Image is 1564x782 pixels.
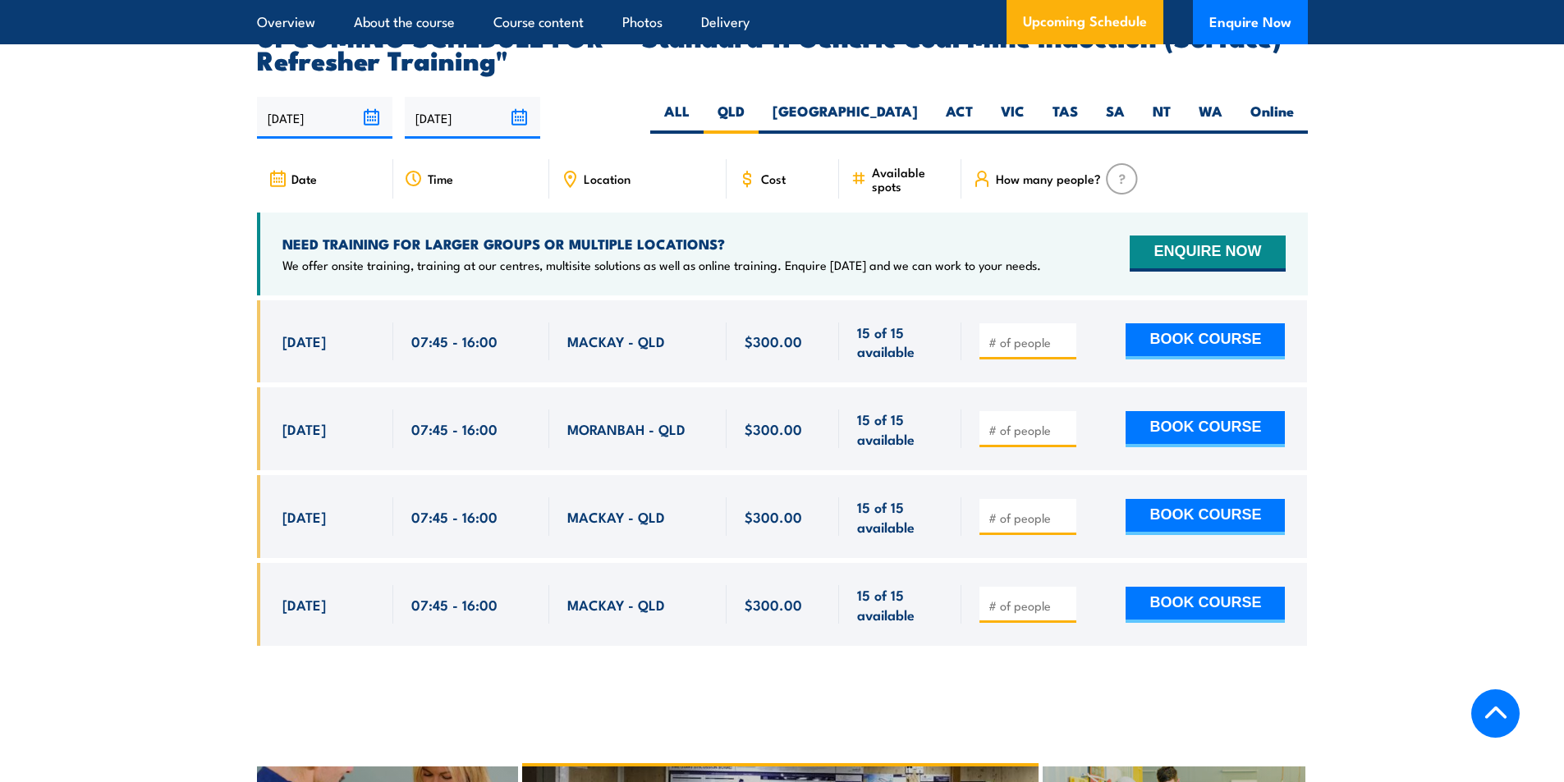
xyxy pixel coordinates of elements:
button: BOOK COURSE [1126,411,1285,447]
span: $300.00 [745,507,802,526]
span: Location [584,171,631,185]
span: 07:45 - 16:00 [411,595,498,614]
input: # of people [988,597,1071,614]
span: MACKAY - QLD [567,332,665,350]
span: MORANBAH - QLD [567,419,686,438]
span: Available spots [872,165,950,193]
span: 07:45 - 16:00 [411,332,498,350]
p: We offer onsite training, training at our centres, multisite solutions as well as online training... [282,257,1041,273]
label: ALL [650,102,704,134]
label: SA [1092,102,1139,134]
label: WA [1185,102,1236,134]
label: TAS [1039,102,1092,134]
span: 15 of 15 available [857,497,943,536]
span: 15 of 15 available [857,409,943,448]
span: Cost [761,171,786,185]
label: [GEOGRAPHIC_DATA] [759,102,932,134]
span: 15 of 15 available [857,322,943,361]
button: BOOK COURSE [1126,323,1285,359]
label: VIC [987,102,1039,134]
span: [DATE] [282,595,326,614]
span: 07:45 - 16:00 [411,507,498,526]
span: [DATE] [282,507,326,526]
input: From date [257,97,392,139]
span: MACKAY - QLD [567,507,665,526]
input: # of people [988,334,1071,350]
span: How many people? [996,171,1101,185]
span: Date [291,171,317,185]
input: # of people [988,510,1071,526]
button: ENQUIRE NOW [1130,236,1285,272]
span: 07:45 - 16:00 [411,419,498,438]
label: Online [1236,102,1308,134]
span: $300.00 [745,419,802,438]
span: MACKAY - QLD [567,595,665,614]
button: BOOK COURSE [1126,587,1285,623]
input: To date [405,97,540,139]
h2: UPCOMING SCHEDULE FOR - "Standard 11 Generic Coal Mine Induction (Surface) Refresher Training" [257,25,1308,71]
span: $300.00 [745,332,802,350]
span: $300.00 [745,595,802,614]
button: BOOK COURSE [1126,499,1285,535]
span: [DATE] [282,419,326,438]
span: [DATE] [282,332,326,350]
label: QLD [704,102,759,134]
label: NT [1139,102,1185,134]
label: ACT [932,102,987,134]
input: # of people [988,422,1071,438]
span: Time [428,171,453,185]
span: 15 of 15 available [857,585,943,624]
h4: NEED TRAINING FOR LARGER GROUPS OR MULTIPLE LOCATIONS? [282,235,1041,253]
